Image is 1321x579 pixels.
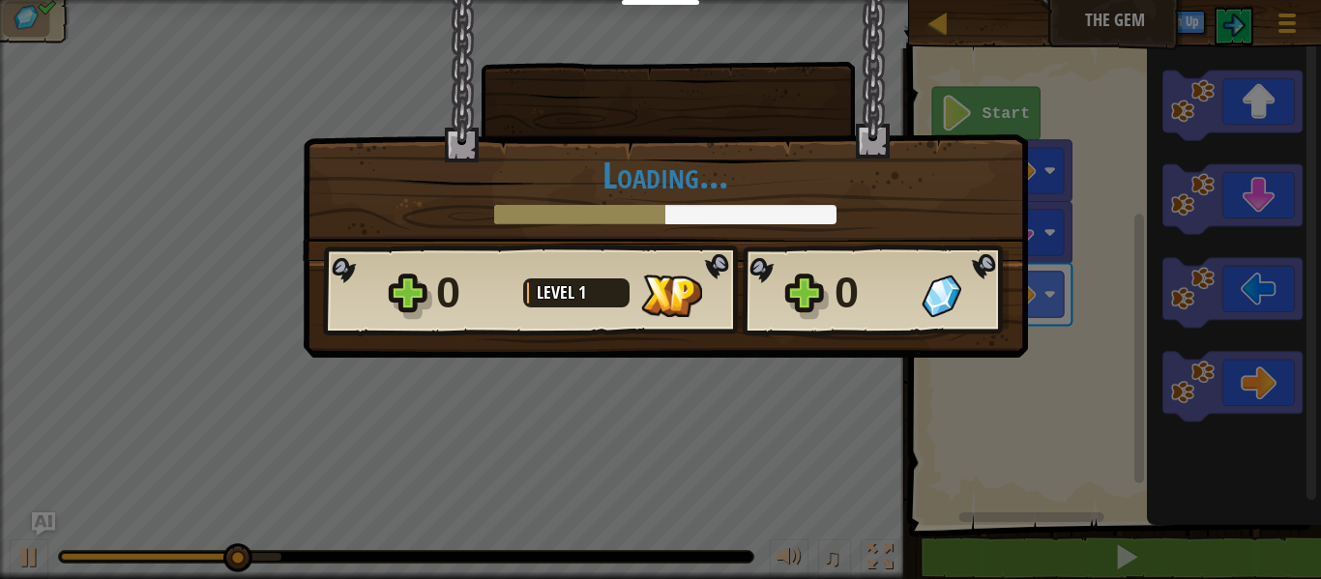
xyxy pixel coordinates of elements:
[922,275,961,317] img: Gems Gained
[323,155,1008,195] h1: Loading...
[537,280,578,304] span: Level
[436,262,512,324] div: 0
[578,280,586,304] span: 1
[641,275,702,317] img: XP Gained
[835,262,910,324] div: 0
